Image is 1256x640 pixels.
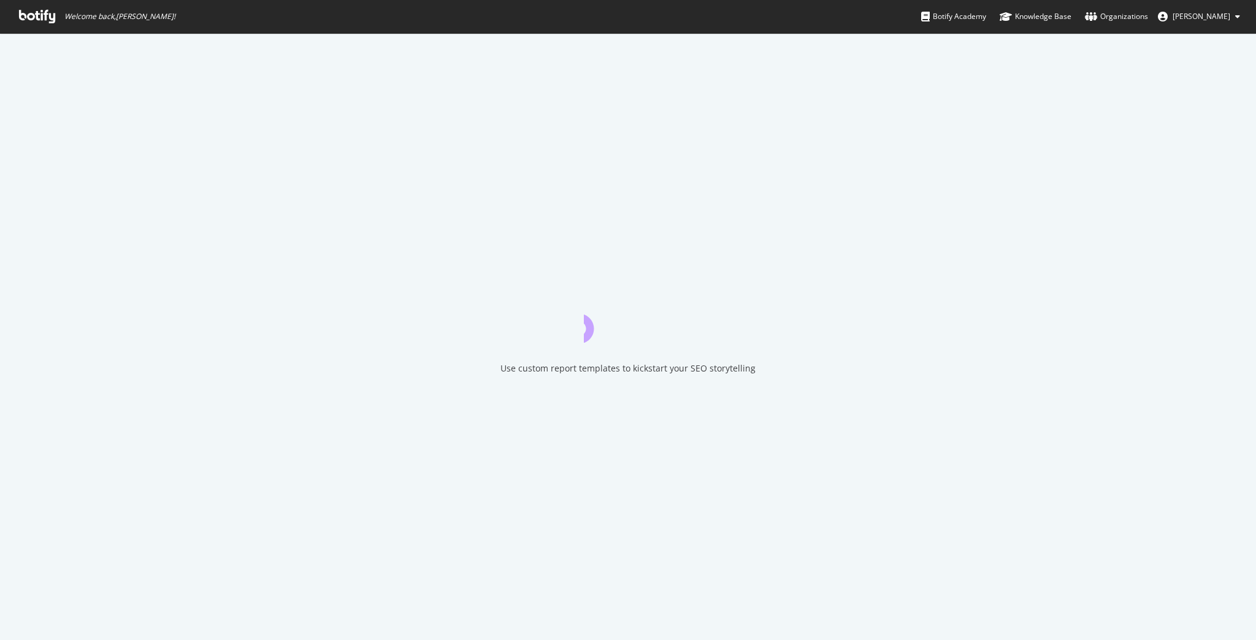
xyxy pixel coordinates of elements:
[500,362,756,375] div: Use custom report templates to kickstart your SEO storytelling
[584,299,672,343] div: animation
[1000,10,1071,23] div: Knowledge Base
[1085,10,1148,23] div: Organizations
[64,12,175,21] span: Welcome back, [PERSON_NAME] !
[921,10,986,23] div: Botify Academy
[1148,7,1250,26] button: [PERSON_NAME]
[1173,11,1230,21] span: Kaitlin McMichael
